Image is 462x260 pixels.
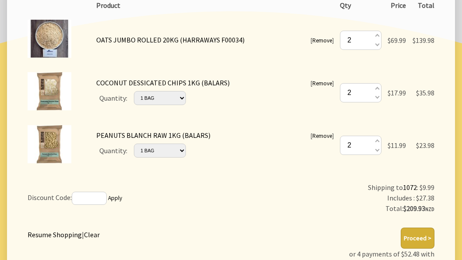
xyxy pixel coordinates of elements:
div: | [28,228,100,240]
div: Includes : $27.38 [267,193,434,203]
a: OATS JUMBO ROLLED 20KG (HARRAWAYS F00034) [96,35,245,44]
button: Proceed > [401,228,434,249]
a: Remove [312,37,332,44]
td: Discount Code: [24,179,264,218]
a: COCONUT DESSICATED CHIPS 1KG (BALARS) [96,78,230,87]
td: $35.98 [409,67,437,119]
a: Remove [312,132,332,140]
a: Clear [84,230,100,239]
td: $17.99 [385,67,409,119]
td: $11.99 [385,119,409,172]
strong: $209.93 [403,204,434,213]
a: Resume Shopping [28,230,82,239]
a: Apply [108,194,122,202]
a: 1072 [403,183,417,192]
small: [ ] [311,132,334,140]
td: Shipping to : $9.99 [264,179,437,218]
td: $69.99 [385,14,409,66]
td: Quantity: [96,141,130,161]
div: Total: [267,203,434,214]
small: [ ] [311,80,334,87]
span: NZD [425,206,434,212]
td: $23.98 [409,119,437,172]
a: PEANUTS BLANCH RAW 1KG (BALARS) [96,131,210,140]
td: Quantity: [96,88,130,108]
a: Remove [312,80,332,87]
input: If you have a discount code, enter it here and press 'Apply'. [72,192,107,205]
small: [ ] [311,37,334,44]
td: $139.98 [409,14,437,66]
